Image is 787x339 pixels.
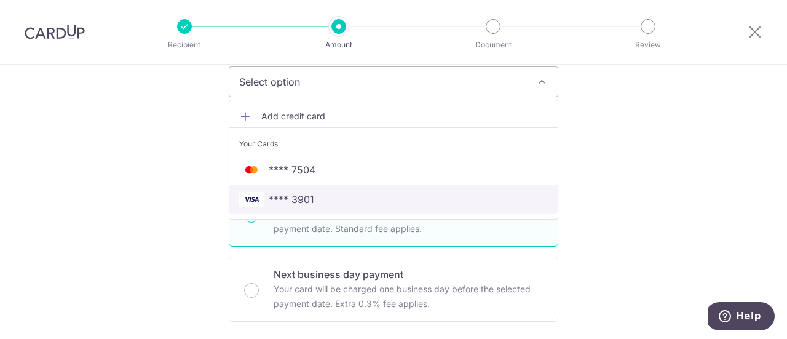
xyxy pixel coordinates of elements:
[239,138,278,150] span: Your Cards
[274,282,543,311] p: Your card will be charged one business day before the selected payment date. Extra 0.3% fee applies.
[708,302,775,333] iframe: Opens a widget where you can find more information
[239,192,264,207] img: VISA
[274,267,543,282] p: Next business day payment
[293,39,384,51] p: Amount
[229,66,558,97] button: Select option
[603,39,694,51] p: Review
[274,207,543,236] p: Your card will be charged three business days before the selected payment date. Standard fee appl...
[239,162,264,177] img: MASTERCARD
[139,39,230,51] p: Recipient
[239,74,526,89] span: Select option
[448,39,539,51] p: Document
[261,110,548,122] span: Add credit card
[229,100,558,220] ul: Select option
[229,105,558,127] a: Add credit card
[25,25,85,39] img: CardUp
